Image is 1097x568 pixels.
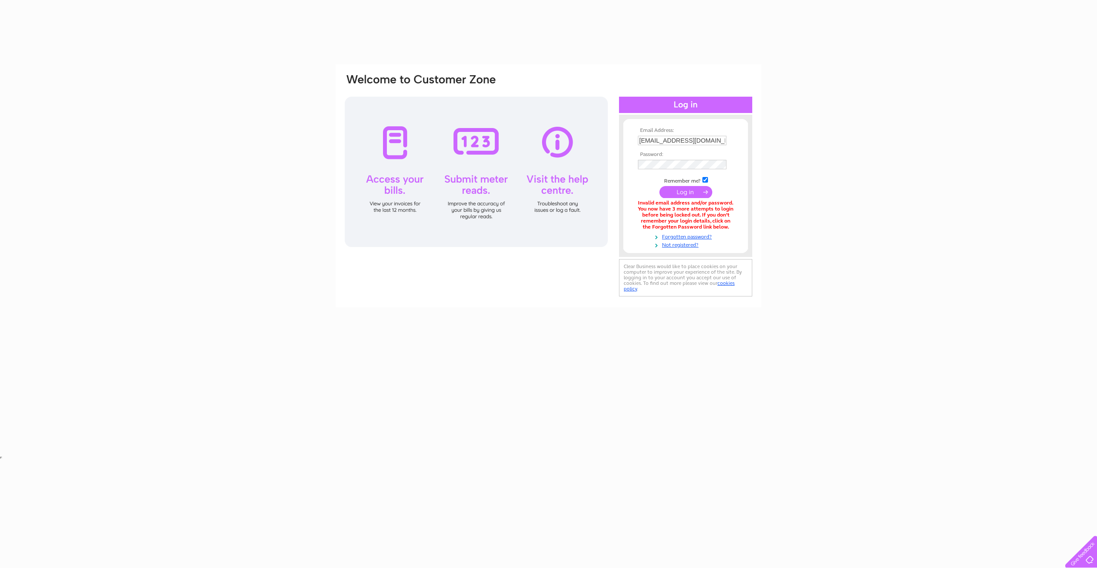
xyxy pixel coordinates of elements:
[638,200,733,230] div: Invalid email address and/or password. You now have 3 more attempts to login before being locked ...
[636,152,735,158] th: Password:
[636,128,735,134] th: Email Address:
[619,259,752,296] div: Clear Business would like to place cookies on your computer to improve your experience of the sit...
[636,176,735,184] td: Remember me?
[705,162,712,168] img: npw-badge-icon-locked.svg
[659,186,712,198] input: Submit
[705,137,712,144] img: npw-badge-icon-locked.svg
[624,280,735,292] a: cookies policy
[638,240,735,248] a: Not registered?
[638,232,735,240] a: Forgotten password?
